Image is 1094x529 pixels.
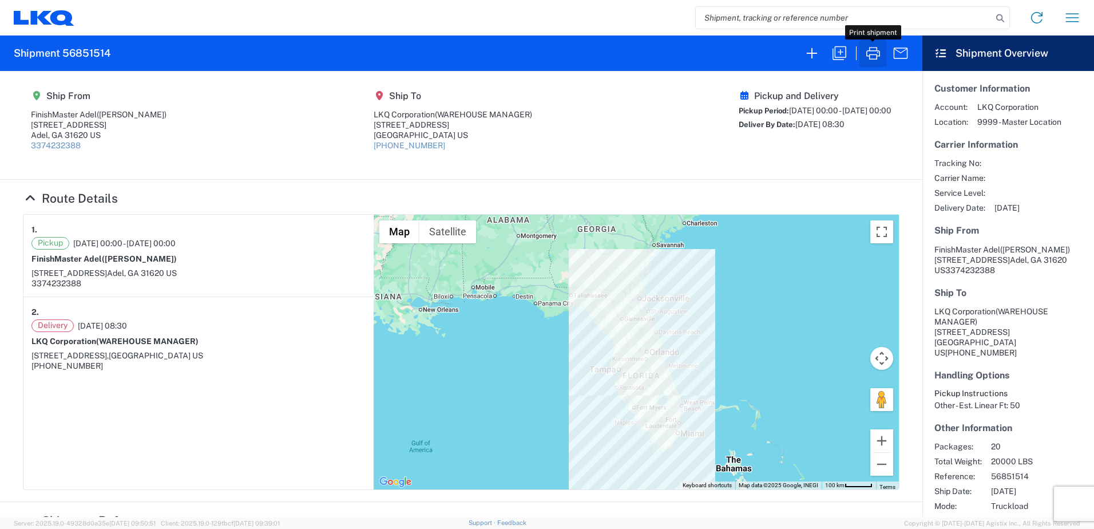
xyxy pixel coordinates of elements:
[934,389,1082,398] h6: Pickup Instructions
[739,106,789,115] span: Pickup Period:
[879,484,895,490] a: Terms
[934,83,1082,94] h5: Customer Information
[109,520,156,527] span: [DATE] 09:50:51
[379,220,419,243] button: Show street map
[870,388,893,411] button: Drag Pegman onto the map to open Street View
[161,520,280,527] span: Client: 2025.19.0-129fbcf
[934,102,968,112] span: Account:
[934,307,1048,326] span: (WAREHOUSE MANAGER)
[31,130,167,140] div: Adel, GA 31620 US
[934,471,982,481] span: Reference:
[934,306,1082,358] address: [GEOGRAPHIC_DATA] US
[934,307,1048,337] span: LKQ Corporation [STREET_ADDRESS]
[991,501,1089,511] span: Truckload
[31,351,109,360] span: [STREET_ADDRESS],
[31,90,167,101] h5: Ship From
[934,486,982,496] span: Ship Date:
[109,351,203,360] span: [GEOGRAPHIC_DATA] US
[934,203,985,213] span: Delivery Date:
[374,109,532,120] div: LKQ Corporation
[419,220,476,243] button: Show satellite imagery
[739,90,891,101] h5: Pickup and Delivery
[870,347,893,370] button: Map camera controls
[934,516,982,526] span: Creator:
[96,337,199,346] span: (WAREHOUSE MANAGER)
[31,223,37,237] strong: 1.
[934,287,1082,298] h5: Ship To
[934,400,1082,410] div: Other - Est. Linear Ft: 50
[1000,245,1070,254] span: ([PERSON_NAME])
[31,278,366,289] div: 3374232388
[31,120,167,130] div: [STREET_ADDRESS]
[374,130,532,140] div: [GEOGRAPHIC_DATA] US
[376,475,414,489] img: Google
[14,520,156,527] span: Server: 2025.19.0-49328d0a35e
[31,141,81,150] a: 3374232388
[934,423,1082,433] h5: Other Information
[31,319,74,332] span: Delivery
[991,441,1089,452] span: 20
[739,482,818,488] span: Map data ©2025 Google, INEGI
[934,225,1082,236] h5: Ship From
[825,482,845,488] span: 100 km
[795,120,845,129] span: [DATE] 08:30
[31,337,199,346] strong: LKQ Corporation
[31,305,39,319] strong: 2.
[922,35,1094,71] header: Shipment Overview
[934,501,982,511] span: Mode:
[945,348,1017,357] span: [PHONE_NUMBER]
[102,254,177,263] span: ([PERSON_NAME])
[977,117,1061,127] span: 9999 - Master Location
[73,238,176,248] span: [DATE] 00:00 - [DATE] 00:00
[435,110,532,119] span: (WAREHOUSE MANAGER)
[934,139,1082,150] h5: Carrier Information
[934,188,985,198] span: Service Level:
[934,255,1010,264] span: [STREET_ADDRESS]
[78,321,127,331] span: [DATE] 08:30
[789,106,891,115] span: [DATE] 00:00 - [DATE] 00:00
[934,456,982,467] span: Total Weight:
[977,102,1061,112] span: LKQ Corporation
[31,269,107,278] span: [STREET_ADDRESS]
[934,245,1000,254] span: FinishMaster Adel
[945,266,995,275] span: 3374232388
[14,46,110,60] h2: Shipment 56851514
[934,158,985,168] span: Tracking No:
[822,481,876,489] button: Map Scale: 100 km per 45 pixels
[934,370,1082,381] h5: Handling Options
[233,520,280,527] span: [DATE] 09:39:01
[739,120,795,129] span: Deliver By Date:
[991,471,1089,481] span: 56851514
[23,191,118,206] a: Hide Details
[374,120,532,130] div: [STREET_ADDRESS]
[31,254,177,263] strong: FinishMaster Adel
[376,475,414,489] a: Open this area in Google Maps (opens a new window)
[374,90,532,101] h5: Ship To
[934,173,985,183] span: Carrier Name:
[23,514,162,528] a: Hide Details
[904,518,1080,528] span: Copyright © [DATE]-[DATE] Agistix Inc., All Rights Reserved
[991,456,1089,467] span: 20000 LBS
[107,269,177,278] span: Adel, GA 31620 US
[497,519,526,526] a: Feedback
[934,117,968,127] span: Location:
[870,220,893,243] button: Toggle fullscreen view
[31,109,167,120] div: FinishMaster Adel
[991,516,1089,526] span: Agistix Truckload Services
[994,203,1020,213] span: [DATE]
[870,453,893,476] button: Zoom out
[31,361,366,371] div: [PHONE_NUMBER]
[31,237,69,250] span: Pickup
[97,110,167,119] span: ([PERSON_NAME])
[683,481,732,489] button: Keyboard shortcuts
[934,441,982,452] span: Packages:
[469,519,497,526] a: Support
[374,141,445,150] a: [PHONE_NUMBER]
[991,486,1089,496] span: [DATE]
[696,7,992,29] input: Shipment, tracking or reference number
[870,429,893,452] button: Zoom in
[934,244,1082,275] address: Adel, GA 31620 US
